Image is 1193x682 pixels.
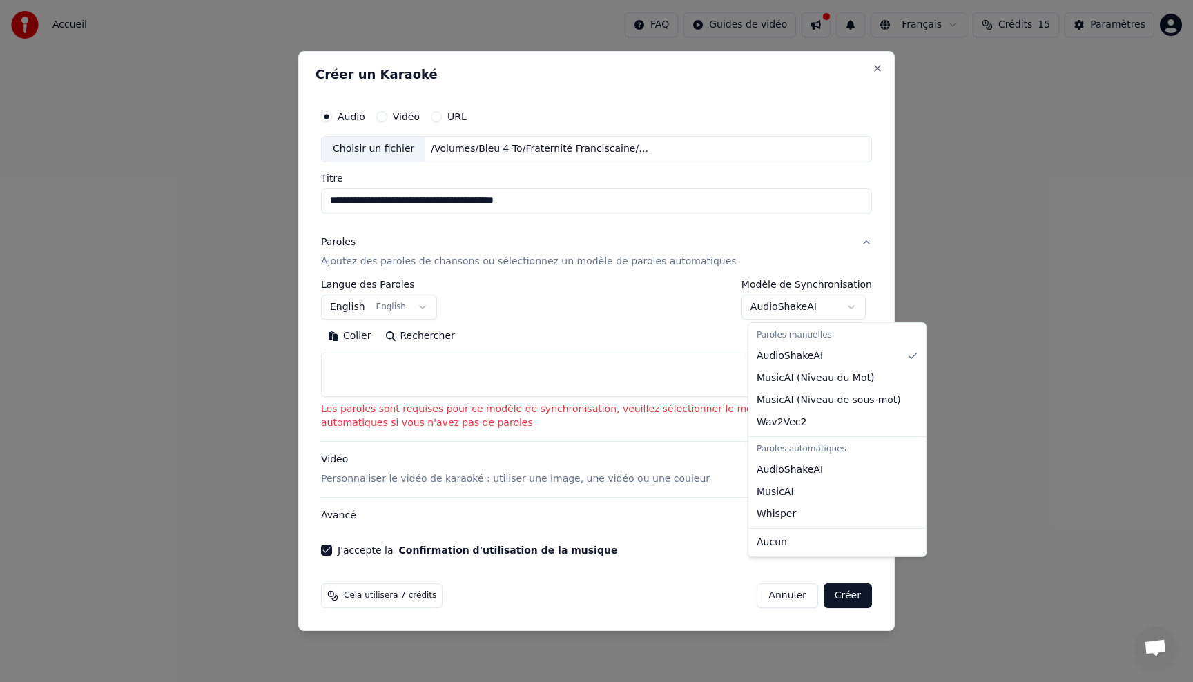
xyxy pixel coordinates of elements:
[757,485,794,499] span: MusicAI
[757,393,901,407] span: MusicAI ( Niveau de sous-mot )
[751,326,923,345] div: Paroles manuelles
[751,440,923,459] div: Paroles automatiques
[757,371,874,385] span: MusicAI ( Niveau du Mot )
[757,536,787,549] span: Aucun
[757,463,823,477] span: AudioShakeAI
[757,507,796,521] span: Whisper
[757,416,806,429] span: Wav2Vec2
[757,349,823,363] span: AudioShakeAI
